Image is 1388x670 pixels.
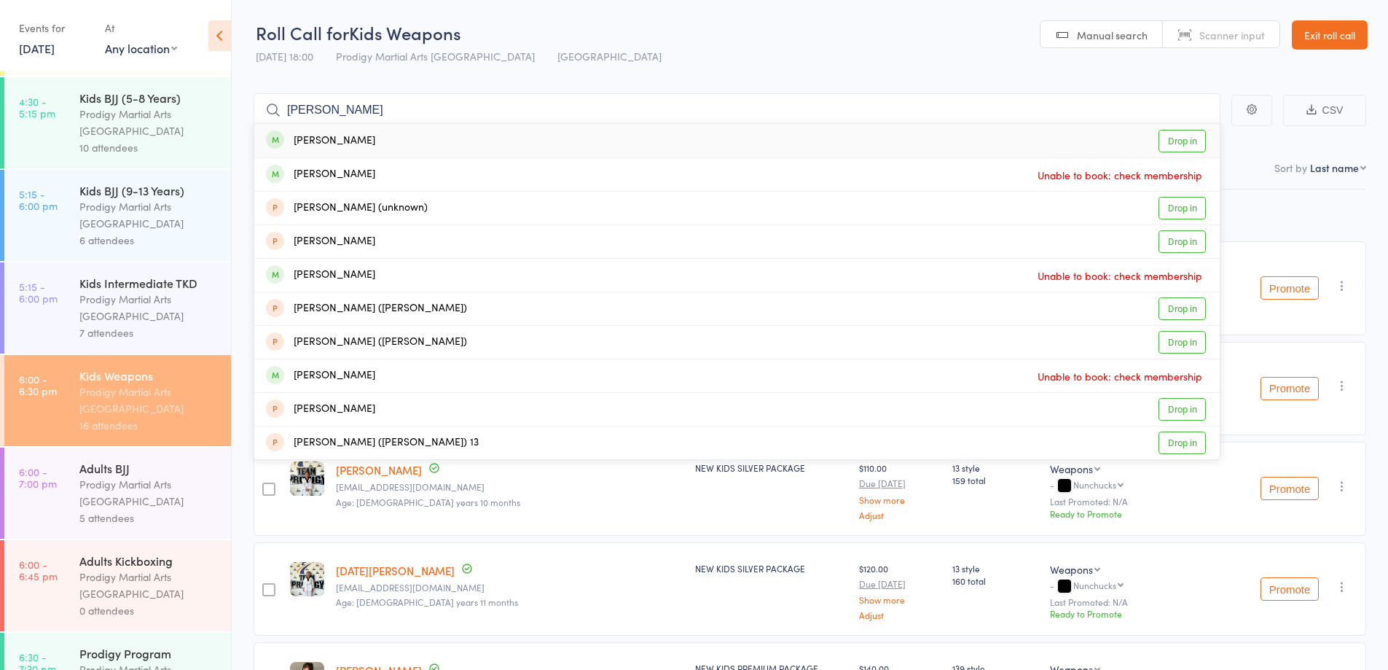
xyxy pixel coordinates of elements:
[4,448,231,539] a: 6:00 -7:00 pmAdults BJJProdigy Martial Arts [GEOGRAPHIC_DATA]5 attendees
[336,583,683,593] small: danielapbegic@gmail.com
[19,188,58,211] time: 5:15 - 6:00 pm
[1050,607,1227,620] div: Ready to Promote
[1260,577,1319,601] button: Promote
[859,579,941,589] small: Due [DATE]
[105,40,177,56] div: Any location
[336,482,683,492] small: danielapbegic@gmail.com
[79,139,219,156] div: 10 attendees
[1034,164,1206,186] span: Unable to book: check membership
[79,291,219,324] div: Prodigy Martial Arts [GEOGRAPHIC_DATA]
[79,569,219,602] div: Prodigy Martial Arts [GEOGRAPHIC_DATA]
[1260,276,1319,300] button: Promote
[1283,95,1366,126] button: CSV
[859,461,941,519] div: $110.00
[952,574,1038,587] span: 160 total
[266,401,375,418] div: [PERSON_NAME]
[336,596,518,608] span: Age: [DEMOGRAPHIC_DATA] years 11 months
[79,90,219,106] div: Kids BJJ (5-8 Years)
[1274,160,1307,175] label: Sort by
[952,474,1038,486] span: 159 total
[266,334,467,351] div: [PERSON_NAME] ([PERSON_NAME])
[79,510,219,526] div: 5 attendees
[256,49,313,63] span: [DATE] 18:00
[4,77,231,168] a: 4:30 -5:15 pmKids BJJ (5-8 Years)Prodigy Martial Arts [GEOGRAPHIC_DATA]10 attendees
[19,466,57,489] time: 6:00 - 7:00 pm
[1050,597,1227,607] small: Last Promoted: N/A
[79,182,219,198] div: Kids BJJ (9-13 Years)
[79,645,219,661] div: Prodigy Program
[79,602,219,619] div: 0 attendees
[1199,28,1265,42] span: Scanner input
[1260,377,1319,400] button: Promote
[256,20,349,44] span: Roll Call for
[336,49,535,63] span: Prodigy Martial Arts [GEOGRAPHIC_DATA]
[1073,480,1116,489] div: Nunchucks
[290,562,324,596] img: image1686359196.png
[266,300,467,317] div: [PERSON_NAME] ([PERSON_NAME])
[79,367,219,383] div: Kids Weapons
[79,198,219,232] div: Prodigy Martial Arts [GEOGRAPHIC_DATA]
[1158,230,1206,253] a: Drop in
[1050,580,1227,593] div: -
[79,476,219,510] div: Prodigy Martial Arts [GEOGRAPHIC_DATA]
[1158,197,1206,219] a: Drop in
[266,367,375,384] div: [PERSON_NAME]
[79,460,219,476] div: Adults BJJ
[557,49,662,63] span: [GEOGRAPHIC_DATA]
[290,461,324,496] img: image1686359235.png
[1034,365,1206,387] span: Unable to book: check membership
[1260,477,1319,500] button: Promote
[4,540,231,631] a: 6:00 -6:45 pmAdults KickboxingProdigy Martial Arts [GEOGRAPHIC_DATA]0 attendees
[336,462,422,478] a: [PERSON_NAME]
[859,562,941,620] div: $120.00
[19,558,58,582] time: 6:00 - 6:45 pm
[4,262,231,354] a: 5:15 -6:00 pmKids Intermediate TKDProdigy Martial Arts [GEOGRAPHIC_DATA]7 attendees
[266,200,428,217] div: [PERSON_NAME] (unknown)
[1050,562,1093,577] div: Weapons
[1050,461,1093,476] div: Weapons
[1050,507,1227,520] div: Ready to Promote
[19,281,58,304] time: 5:15 - 6:00 pm
[1050,496,1227,507] small: Last Promoted: N/A
[859,510,941,520] a: Adjust
[1073,580,1116,590] div: Nunchucks
[266,166,375,183] div: [PERSON_NAME]
[266,435,479,451] div: [PERSON_NAME] ([PERSON_NAME]) 13
[1158,331,1206,354] a: Drop in
[1158,398,1206,421] a: Drop in
[19,16,90,40] div: Events for
[266,133,375,149] div: [PERSON_NAME]
[19,373,57,397] time: 6:00 - 6:30 pm
[254,93,1220,127] input: Search by name
[859,595,941,604] a: Show more
[952,461,1038,474] span: 13 style
[859,478,941,488] small: Due [DATE]
[695,461,847,474] div: NEW KIDS SILVER PACKAGE
[1050,480,1227,492] div: -
[952,562,1038,574] span: 13 style
[79,383,219,417] div: Prodigy Martial Arts [GEOGRAPHIC_DATA]
[4,355,231,446] a: 6:00 -6:30 pmKids WeaponsProdigy Martial Arts [GEOGRAPHIC_DATA]16 attendees
[695,562,847,574] div: NEW KIDS SILVER PACKAGE
[1158,297,1206,320] a: Drop in
[336,496,520,508] span: Age: [DEMOGRAPHIC_DATA] years 10 months
[1034,265,1206,287] span: Unable to book: check membership
[1292,20,1368,50] a: Exit roll call
[79,553,219,569] div: Adults Kickboxing
[19,96,55,119] time: 4:30 - 5:15 pm
[266,267,375,284] div: [PERSON_NAME]
[79,275,219,291] div: Kids Intermediate TKD
[266,233,375,250] div: [PERSON_NAME]
[349,20,461,44] span: Kids Weapons
[79,324,219,341] div: 7 attendees
[79,106,219,139] div: Prodigy Martial Arts [GEOGRAPHIC_DATA]
[1158,130,1206,152] a: Drop in
[859,610,941,620] a: Adjust
[19,40,55,56] a: [DATE]
[1310,160,1359,175] div: Last name
[1077,28,1148,42] span: Manual search
[79,232,219,249] div: 6 attendees
[105,16,177,40] div: At
[79,417,219,434] div: 16 attendees
[4,170,231,261] a: 5:15 -6:00 pmKids BJJ (9-13 Years)Prodigy Martial Arts [GEOGRAPHIC_DATA]6 attendees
